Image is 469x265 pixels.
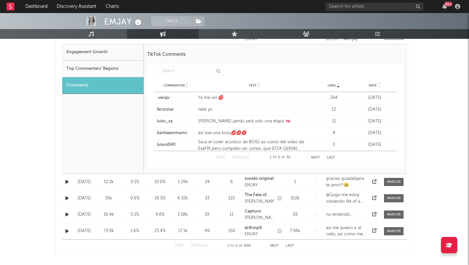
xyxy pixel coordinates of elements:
[222,179,241,185] div: 6
[173,228,192,234] div: 17.1k
[150,179,170,185] div: 10.8 %
[198,139,312,158] div: Saca el cover acustico de BOSS asi como del video de ExaFM pero completo sin cortes, que ESTA GEN...
[444,2,452,7] div: 99 +
[196,195,219,202] div: 33
[98,179,119,185] div: 12.2k
[315,95,353,101] div: 254
[173,179,192,185] div: 1.29k
[196,228,219,234] div: 49
[147,51,186,58] div: TikTok Comments
[270,244,279,248] button: Next
[285,228,305,234] div: 7.56k
[150,195,170,202] div: 18.5 %
[369,84,377,87] span: Date
[191,244,208,248] button: Previous
[285,179,305,185] div: 1
[286,244,294,248] button: Last
[245,215,274,221] div: [PERSON_NAME] & [PERSON_NAME]
[356,106,394,113] div: [DATE]
[245,226,262,230] strong: drill.mp9
[222,211,241,218] div: 11
[150,211,170,218] div: 9.8 %
[442,4,447,9] button: 99+
[163,84,185,87] span: Commenter
[173,195,192,202] div: 6.32k
[196,179,219,185] div: 24
[62,77,144,94] div: Comments
[245,231,274,238] div: EMJAY
[74,179,95,185] div: [DATE]
[327,156,335,160] button: Last
[315,106,353,113] div: 12
[74,195,95,202] div: [DATE]
[245,208,274,221] a: Capturo[PERSON_NAME] & [PERSON_NAME]
[122,228,147,234] div: 1.6 %
[239,244,243,247] span: of
[222,195,241,202] div: 110
[98,211,119,218] div: 16.4k
[273,156,277,159] span: to
[249,84,257,87] span: Text
[122,211,147,218] div: 0.1 %
[175,244,184,248] button: First
[157,142,176,148] a: luluni040
[356,142,394,148] div: [DATE]
[74,211,95,218] div: [DATE]
[245,36,274,42] div: EMJAY
[315,142,353,148] div: 3
[157,106,174,113] a: ferszstar
[245,176,274,188] a: sonido originalEMJAY
[122,195,147,202] div: 0.6 %
[198,95,312,101] div: Ya me viiii.💋
[326,176,366,188] div: gracias guadalajara te amo!!!🥹 #meestoyvolviendoloca
[285,195,305,202] div: 322k
[326,225,366,238] div: así me quiero ir al cielo, así como me veo en el espejo <4 ☁️
[62,61,144,77] div: Top Commenters' Regions
[230,244,234,247] span: to
[245,198,274,205] div: [PERSON_NAME]
[245,192,274,205] a: The Fate of Ophelia[PERSON_NAME]
[356,95,394,101] div: [DATE]
[74,228,95,234] div: [DATE]
[221,242,257,250] div: 1 5 800
[326,192,366,205] div: @Gogo me estoy volviendo life of a showgirl
[98,195,119,202] div: 35k
[151,16,192,26] button: Track
[157,118,173,125] a: luisv_sa
[159,67,224,76] input: Search...
[104,16,143,27] div: EMJAY
[326,3,423,11] input: Search for artists
[245,225,274,238] a: drill.mp9EMJAY
[198,106,312,113] div: neta yo
[326,211,366,218] div: no entiendo…
[196,211,219,218] div: 19
[157,95,170,101] a: .verajv
[245,209,261,213] strong: Capturo
[281,156,285,159] span: of
[222,228,241,234] div: 150
[262,154,298,162] div: 1 5 32
[328,84,336,87] span: Likes
[245,193,269,204] strong: The Fate of Ophelia
[315,130,353,136] div: 4
[356,130,394,136] div: [DATE]
[232,156,249,160] button: Previous
[216,156,225,160] button: First
[98,228,119,234] div: 73.9k
[150,228,170,234] div: 23.4 %
[173,211,192,218] div: 1.58k
[315,118,353,125] div: 11
[311,156,320,160] button: Next
[245,177,274,181] strong: sonido original
[122,179,147,185] div: 0.1 %
[245,182,274,189] div: EMJAY
[198,118,312,125] div: [PERSON_NAME] jamás será solo una etapa 🫦
[198,130,312,136] div: así vive una boss💋💋💋
[62,44,144,61] div: Engagement Growth
[285,211,305,218] div: 59
[356,118,394,125] div: [DATE]
[157,130,188,136] a: barbieaminamc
